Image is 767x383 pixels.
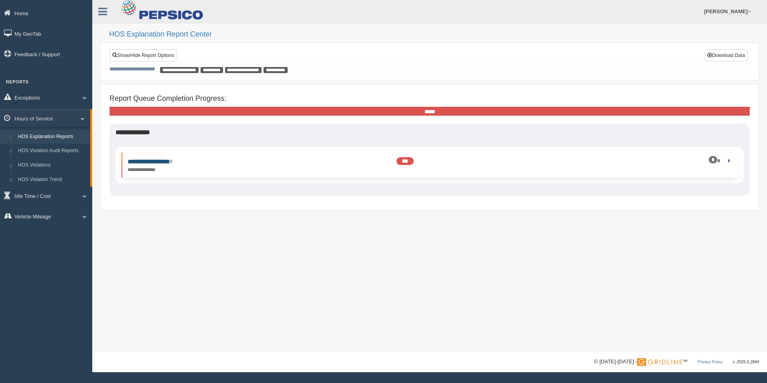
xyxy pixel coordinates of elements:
span: v. 2025.6.2844 [733,360,759,364]
img: Gridline [637,358,682,366]
a: HOS Explanation Reports [14,130,90,144]
a: HOS Violation Trend [14,173,90,187]
a: Show/Hide Report Options [110,49,177,61]
button: Download Data [705,49,747,61]
h4: Report Queue Completion Progress: [110,95,750,103]
a: HOS Violations [14,158,90,173]
li: Expand [122,153,738,178]
h2: HOS Explanation Report Center [109,31,759,39]
a: HOS Violation Audit Reports [14,144,90,158]
a: Privacy Policy [698,360,722,364]
div: © [DATE]-[DATE] - ™ [594,358,759,366]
